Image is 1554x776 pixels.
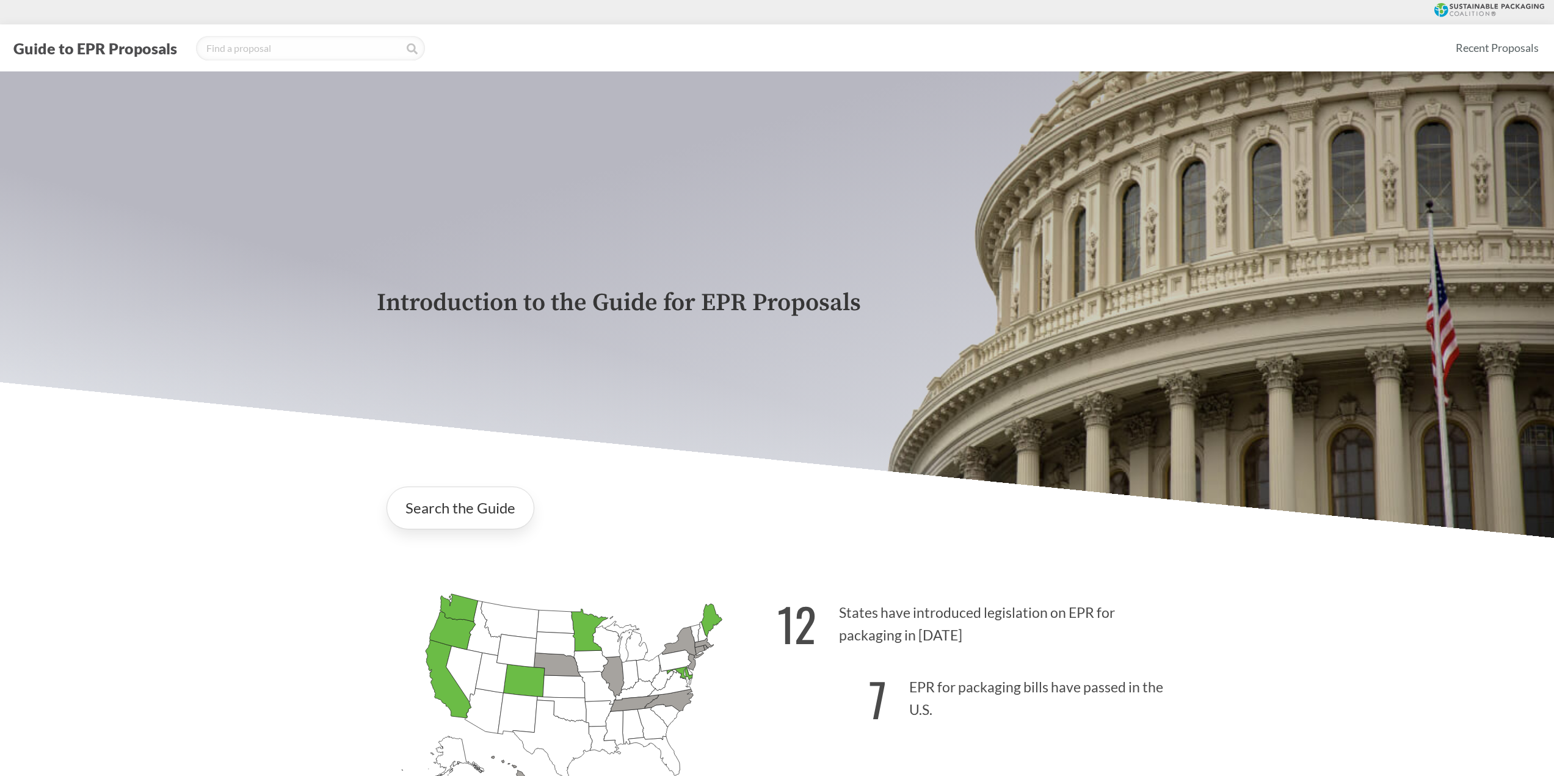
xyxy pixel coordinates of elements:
[777,583,1178,658] p: States have introduced legislation on EPR for packaging in [DATE]
[196,36,425,60] input: Find a proposal
[777,590,816,658] strong: 12
[387,487,534,529] a: Search the Guide
[869,665,887,733] strong: 7
[777,658,1178,733] p: EPR for packaging bills have passed in the U.S.
[377,289,1178,317] p: Introduction to the Guide for EPR Proposals
[1450,34,1544,62] a: Recent Proposals
[10,38,181,58] button: Guide to EPR Proposals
